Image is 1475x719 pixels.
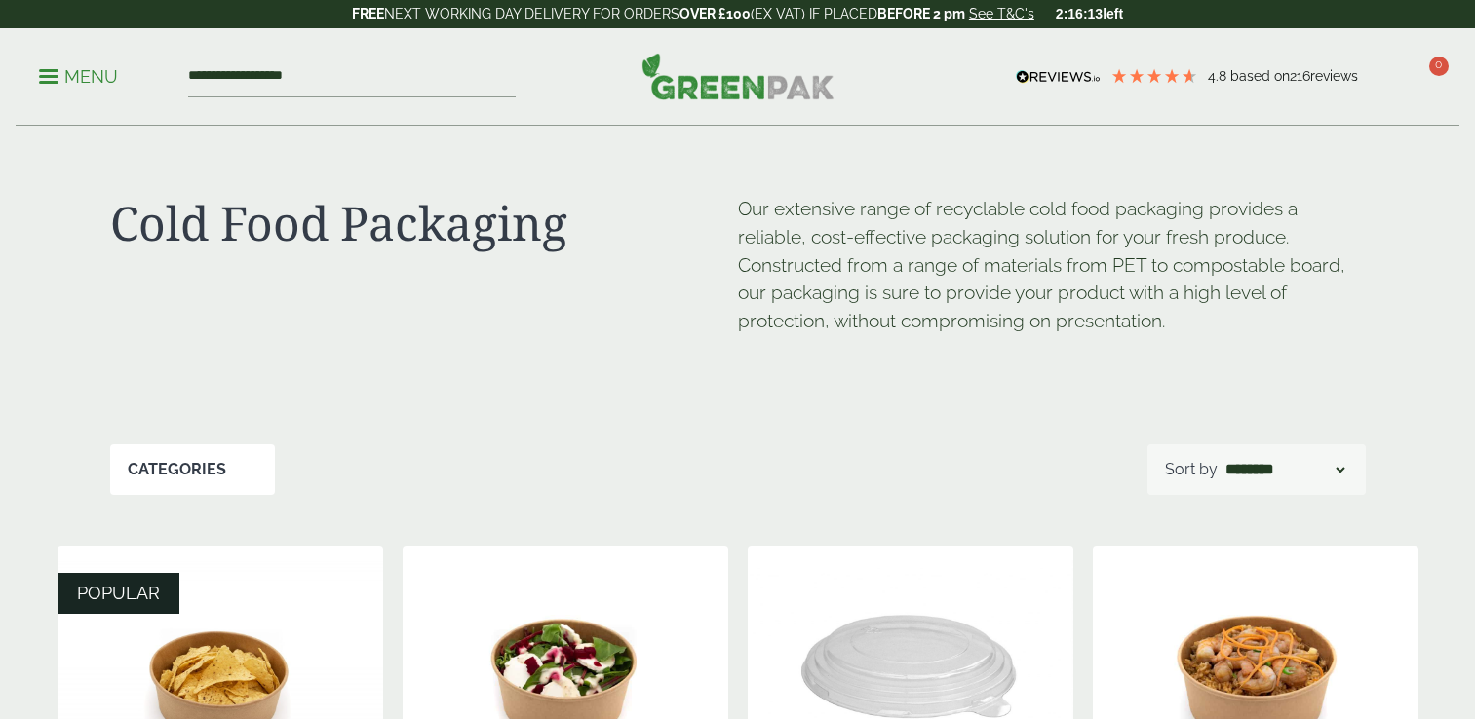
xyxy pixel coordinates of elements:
[1103,6,1123,21] span: left
[877,6,965,21] strong: BEFORE 2 pm
[1230,68,1290,84] span: Based on
[1412,67,1436,87] i: Cart
[1016,70,1101,84] img: REVIEWS.io
[1208,68,1230,84] span: 4.8
[110,195,738,251] h1: Cold Food Packaging
[352,6,384,21] strong: FREE
[1412,62,1436,92] a: 0
[128,458,226,481] p: Categories
[1222,458,1348,481] select: Shop order
[738,195,1366,335] p: Our extensive range of recyclable cold food packaging provides a reliable, cost-effective packagi...
[969,6,1034,21] a: See T&C's
[1310,68,1358,84] span: reviews
[1429,57,1449,76] span: 0
[1165,458,1218,481] p: Sort by
[1056,6,1103,21] span: 2:16:13
[1376,67,1400,87] i: My Account
[39,65,118,89] p: Menu
[641,53,835,99] img: GreenPak Supplies
[1290,68,1310,84] span: 216
[679,6,751,21] strong: OVER £100
[1110,67,1198,85] div: 4.79 Stars
[77,583,160,603] span: POPULAR
[39,65,118,85] a: Menu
